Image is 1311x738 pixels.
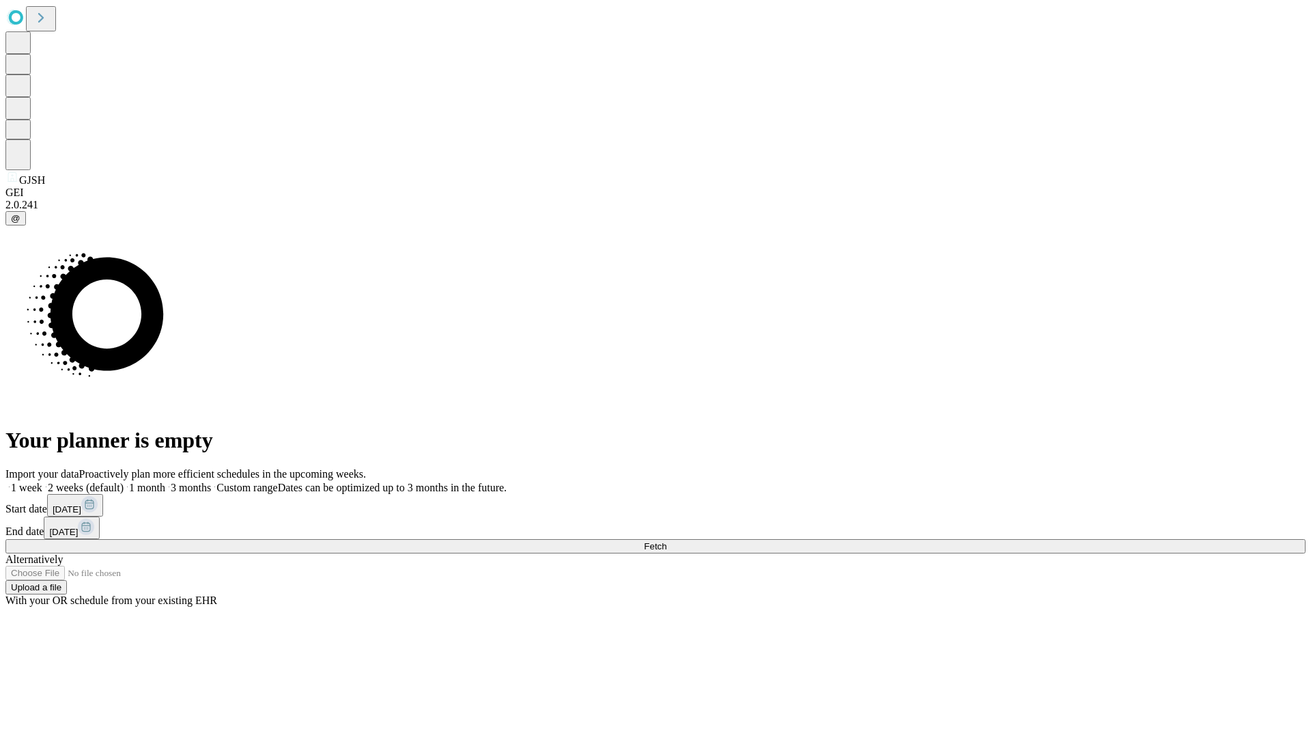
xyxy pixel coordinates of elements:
div: End date [5,517,1306,539]
span: 1 month [129,482,165,493]
button: Fetch [5,539,1306,553]
span: [DATE] [53,504,81,515]
button: [DATE] [47,494,103,517]
button: @ [5,211,26,225]
span: GJSH [19,174,45,186]
div: GEI [5,187,1306,199]
h1: Your planner is empty [5,428,1306,453]
div: 2.0.241 [5,199,1306,211]
span: Import your data [5,468,79,480]
span: @ [11,213,20,223]
span: Alternatively [5,553,63,565]
span: 1 week [11,482,42,493]
span: With your OR schedule from your existing EHR [5,594,217,606]
div: Start date [5,494,1306,517]
span: Custom range [216,482,277,493]
span: Dates can be optimized up to 3 months in the future. [278,482,507,493]
span: 3 months [171,482,211,493]
span: 2 weeks (default) [48,482,124,493]
span: Fetch [644,541,666,551]
button: [DATE] [44,517,100,539]
span: Proactively plan more efficient schedules in the upcoming weeks. [79,468,366,480]
span: [DATE] [49,527,78,537]
button: Upload a file [5,580,67,594]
